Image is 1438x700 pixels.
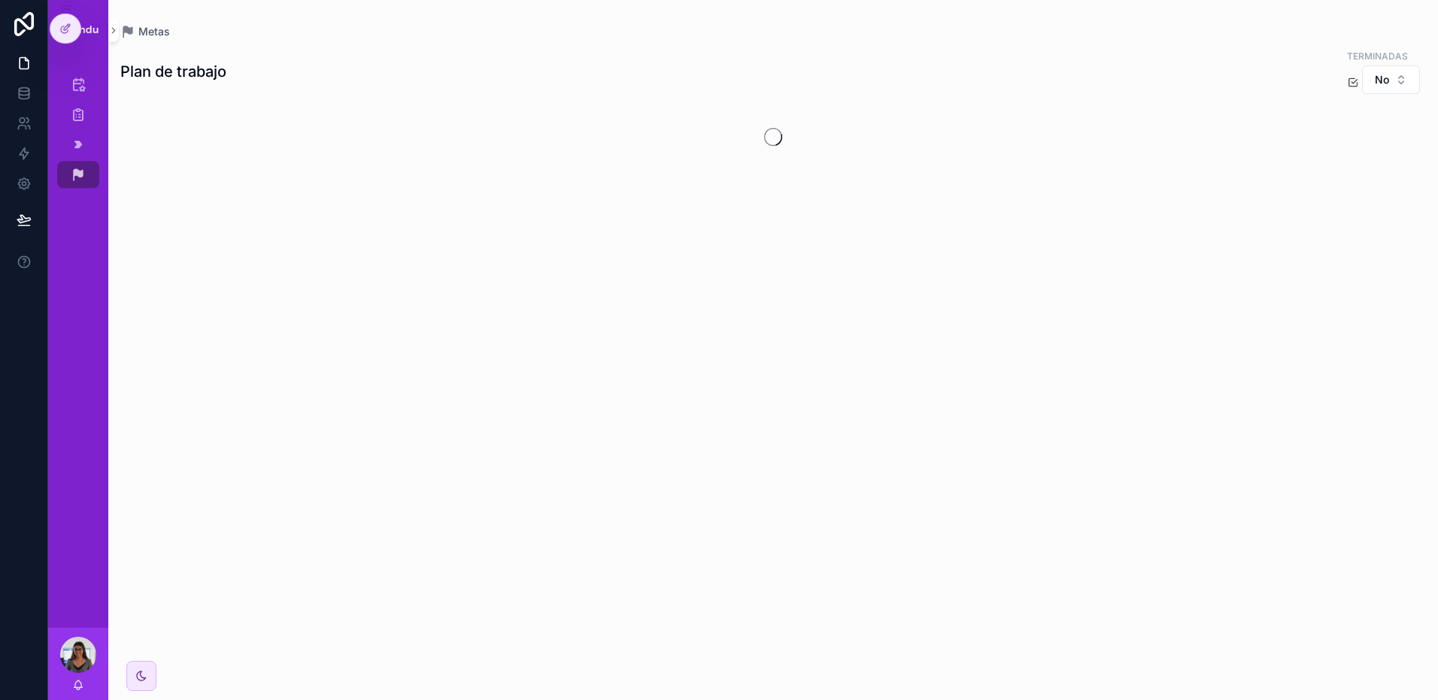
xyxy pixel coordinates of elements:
a: Metas [120,24,170,39]
span: No [1375,72,1389,87]
button: Select Button [1362,65,1420,94]
h1: Plan de trabajo [120,61,226,82]
div: scrollable content [48,60,108,208]
label: TERMINADAS [1347,49,1408,62]
span: Metas [138,24,170,39]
